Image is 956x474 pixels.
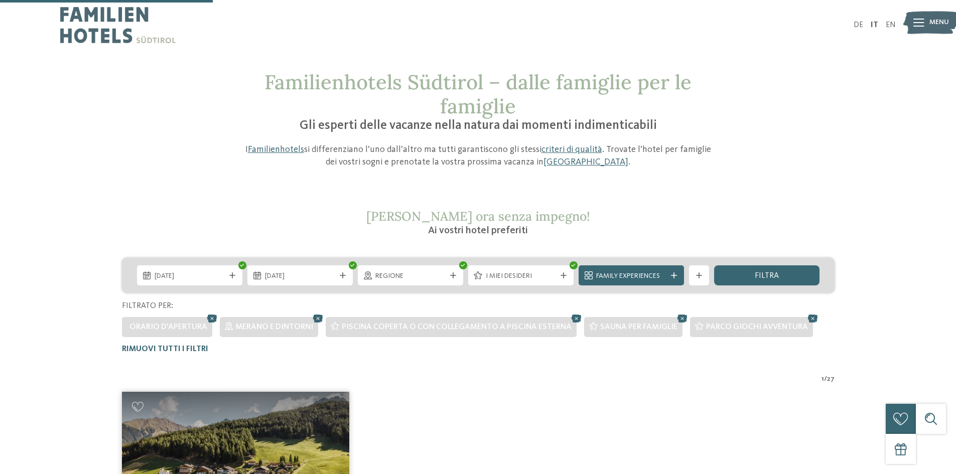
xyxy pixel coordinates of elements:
[886,21,896,29] a: EN
[822,374,824,384] span: 1
[366,208,590,224] span: [PERSON_NAME] ora senza impegno!
[300,119,657,132] span: Gli esperti delle vacanze nella natura dai momenti indimenticabili
[248,145,304,154] a: Familienhotels
[375,271,446,281] span: Regione
[871,21,878,29] a: IT
[265,271,335,281] span: [DATE]
[755,272,779,280] span: filtra
[543,157,628,167] a: [GEOGRAPHIC_DATA]
[854,21,863,29] a: DE
[541,145,602,154] a: criteri di qualità
[596,271,666,281] span: Family Experiences
[129,323,207,331] span: Orario d'apertura
[122,345,208,353] span: Rimuovi tutti i filtri
[827,374,835,384] span: 27
[342,323,572,331] span: Piscina coperta o con collegamento a piscina esterna
[122,302,173,310] span: Filtrato per:
[824,374,827,384] span: /
[428,226,528,236] span: Ai vostri hotel preferiti
[235,323,313,331] span: Merano e dintorni
[486,271,556,281] span: I miei desideri
[264,69,692,119] span: Familienhotels Südtirol – dalle famiglie per le famiglie
[155,271,225,281] span: [DATE]
[929,18,949,28] span: Menu
[600,323,677,331] span: Sauna per famiglie
[706,323,808,331] span: Parco giochi avventura
[240,143,717,169] p: I si differenziano l’uno dall’altro ma tutti garantiscono gli stessi . Trovate l’hotel per famigl...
